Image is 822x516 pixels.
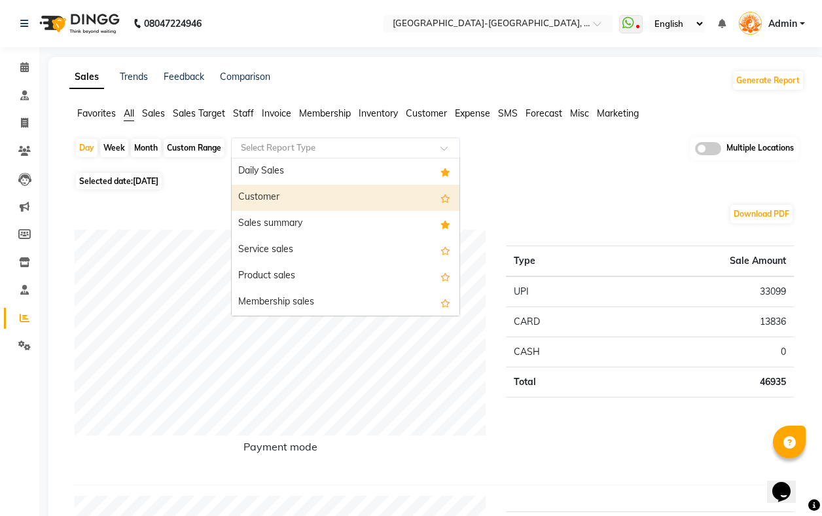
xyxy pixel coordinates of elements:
iframe: chat widget [767,464,809,503]
span: Add this report to Favorites List [440,190,450,206]
img: Admin [739,12,762,35]
td: 13836 [612,306,794,337]
span: Misc [570,107,589,119]
td: 0 [612,337,794,367]
div: Custom Range [164,139,224,157]
ng-dropdown-panel: Options list [231,158,460,316]
h6: Payment mode [75,441,486,458]
button: Download PDF [730,205,793,223]
a: Comparison [220,71,270,83]
td: 46935 [612,367,794,397]
span: Added to Favorites [440,164,450,179]
div: Week [100,139,128,157]
td: UPI [506,276,612,307]
div: Month [131,139,161,157]
span: Membership [299,107,351,119]
span: Forecast [526,107,562,119]
span: SMS [498,107,518,119]
a: Sales [69,65,104,89]
div: Product sales [232,263,459,289]
div: Membership sales [232,289,459,316]
a: Trends [120,71,148,83]
img: logo [33,5,123,42]
div: Daily Sales [232,158,459,185]
div: Customer [232,185,459,211]
span: Selected date: [76,173,162,189]
span: Add this report to Favorites List [440,242,450,258]
span: Added to Favorites [440,216,450,232]
button: Generate Report [733,71,803,90]
td: CARD [506,306,612,337]
td: CASH [506,337,612,367]
span: Sales Target [173,107,225,119]
th: Type [506,246,612,276]
div: Service sales [232,237,459,263]
th: Sale Amount [612,246,794,276]
span: Invoice [262,107,291,119]
span: Customer [406,107,447,119]
span: Expense [455,107,490,119]
span: All [124,107,134,119]
span: Admin [768,17,797,31]
span: Add this report to Favorites List [440,295,450,310]
td: Total [506,367,612,397]
a: Feedback [164,71,204,83]
span: Inventory [359,107,398,119]
span: Marketing [597,107,639,119]
span: Staff [233,107,254,119]
span: Multiple Locations [726,142,794,155]
span: Sales [142,107,165,119]
b: 08047224946 [144,5,202,42]
div: Sales summary [232,211,459,237]
span: Favorites [77,107,116,119]
td: 33099 [612,276,794,307]
span: [DATE] [133,176,158,186]
div: Day [76,139,98,157]
span: Add this report to Favorites List [440,268,450,284]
